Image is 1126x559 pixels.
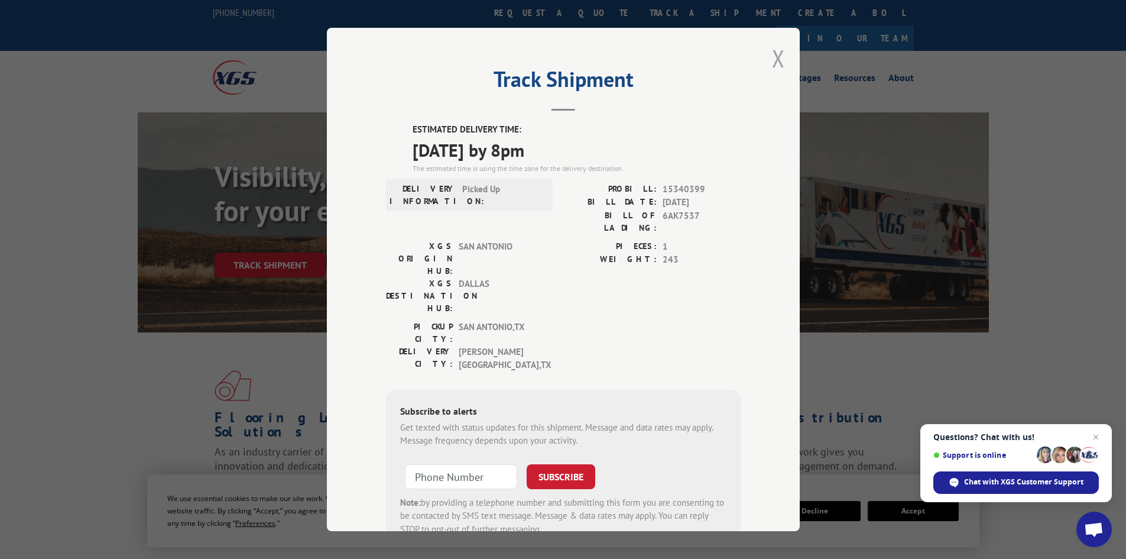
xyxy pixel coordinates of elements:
[400,496,726,537] div: by providing a telephone number and submitting this form you are consenting to be contacted by SM...
[563,196,657,209] label: BILL DATE:
[933,451,1033,460] span: Support is online
[390,183,456,208] label: DELIVERY INFORMATION:
[663,196,741,209] span: [DATE]
[400,404,726,421] div: Subscribe to alerts
[386,277,453,315] label: XGS DESTINATION HUB:
[459,345,538,372] span: [PERSON_NAME][GEOGRAPHIC_DATA] , TX
[933,432,1099,442] span: Questions? Chat with us!
[400,421,726,448] div: Get texted with status updates for this shipment. Message and data rates may apply. Message frequ...
[563,253,657,267] label: WEIGHT:
[964,477,1083,487] span: Chat with XGS Customer Support
[563,183,657,196] label: PROBILL:
[400,497,421,508] strong: Note:
[386,345,453,372] label: DELIVERY CITY:
[663,253,741,267] span: 243
[386,321,453,345] label: PICKUP CITY:
[386,71,741,93] h2: Track Shipment
[563,209,657,234] label: BILL OF LADING:
[663,209,741,234] span: 6AK7537
[459,240,538,277] span: SAN ANTONIO
[663,240,741,254] span: 1
[462,183,542,208] span: Picked Up
[413,123,741,137] label: ESTIMATED DELIVERY TIME:
[405,464,517,489] input: Phone Number
[413,137,741,163] span: [DATE] by 8pm
[386,240,453,277] label: XGS ORIGIN HUB:
[459,321,538,345] span: SAN ANTONIO , TX
[527,464,595,489] button: SUBSCRIBE
[663,183,741,196] span: 15340399
[1089,430,1103,444] span: Close chat
[413,163,741,174] div: The estimated time is using the time zone for the delivery destination.
[772,43,785,74] button: Close modal
[459,277,538,315] span: DALLAS
[933,471,1099,494] div: Chat with XGS Customer Support
[563,240,657,254] label: PIECES:
[1076,512,1112,547] div: Open chat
